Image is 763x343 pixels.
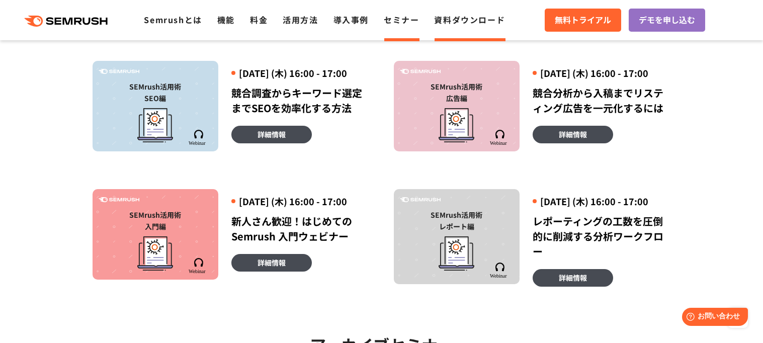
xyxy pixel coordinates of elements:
[258,257,286,268] span: 詳細情報
[98,81,213,104] div: SEMrush活用術 SEO編
[99,197,139,203] img: Semrush
[555,14,611,27] span: 無料トライアル
[231,254,312,272] a: 詳細情報
[399,209,515,232] div: SEMrush活用術 レポート編
[283,14,318,26] a: 活用方法
[144,14,202,26] a: Semrushとは
[188,130,209,145] img: Semrush
[533,67,671,79] div: [DATE] (木) 16:00 - 17:00
[559,129,587,140] span: 詳細情報
[399,81,515,104] div: SEMrush活用術 広告編
[629,9,705,32] a: デモを申し込む
[231,195,370,208] div: [DATE] (木) 16:00 - 17:00
[559,272,587,283] span: 詳細情報
[533,214,671,259] div: レポーティングの工数を圧倒的に削減する分析ワークフロー
[250,14,268,26] a: 料金
[400,197,441,203] img: Semrush
[231,67,370,79] div: [DATE] (木) 16:00 - 17:00
[533,126,613,143] a: 詳細情報
[98,209,213,232] div: SEMrush活用術 入門編
[533,85,671,116] div: 競合分析から入稿までリスティング広告を一元化するには
[217,14,235,26] a: 機能
[533,269,613,287] a: 詳細情報
[533,195,671,208] div: [DATE] (木) 16:00 - 17:00
[400,69,441,74] img: Semrush
[673,304,752,332] iframe: Help widget launcher
[384,14,419,26] a: セミナー
[489,263,510,278] img: Semrush
[99,69,139,74] img: Semrush
[188,258,209,274] img: Semrush
[231,214,370,244] div: 新人さん歓迎！はじめてのSemrush 入門ウェビナー
[639,14,695,27] span: デモを申し込む
[489,130,510,145] img: Semrush
[434,14,505,26] a: 資料ダウンロード
[258,129,286,140] span: 詳細情報
[545,9,621,32] a: 無料トライアル
[231,85,370,116] div: 競合調査からキーワード選定までSEOを効率化する方法
[333,14,369,26] a: 導入事例
[231,126,312,143] a: 詳細情報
